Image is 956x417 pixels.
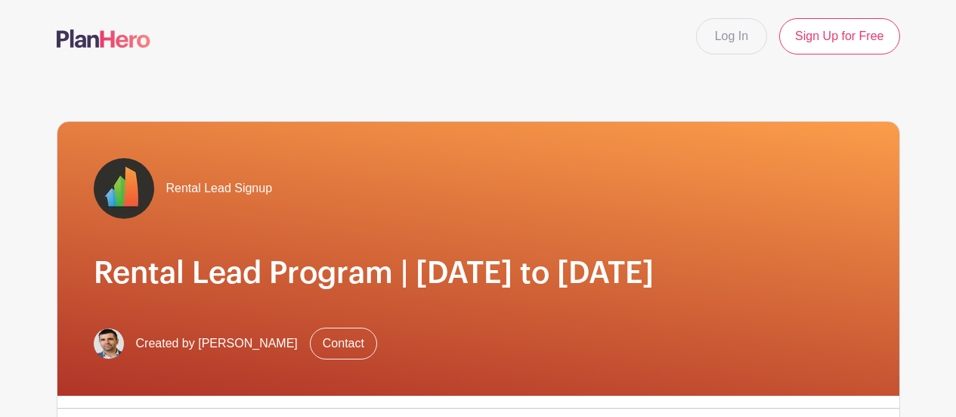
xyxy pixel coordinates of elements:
img: fulton-grace-logo.jpeg [94,158,154,219]
a: Log In [696,18,767,54]
h1: Rental Lead Program | [DATE] to [DATE] [94,255,863,291]
img: logo-507f7623f17ff9eddc593b1ce0a138ce2505c220e1c5a4e2b4648c50719b7d32.svg [57,30,150,48]
span: Created by [PERSON_NAME] [136,335,298,353]
img: Screen%20Shot%202023-02-21%20at%2010.54.51%20AM.png [94,328,124,359]
span: Rental Lead Signup [166,179,273,198]
a: Sign Up for Free [779,18,899,54]
a: Contact [310,328,377,359]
